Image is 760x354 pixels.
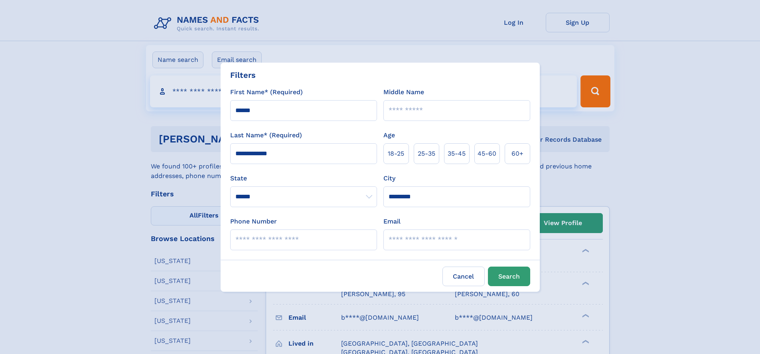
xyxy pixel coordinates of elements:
[388,149,404,158] span: 18‑25
[230,87,303,97] label: First Name* (Required)
[383,131,395,140] label: Age
[383,87,424,97] label: Middle Name
[230,174,377,183] label: State
[230,69,256,81] div: Filters
[488,267,530,286] button: Search
[230,217,277,226] label: Phone Number
[383,174,395,183] label: City
[230,131,302,140] label: Last Name* (Required)
[478,149,496,158] span: 45‑60
[511,149,523,158] span: 60+
[418,149,435,158] span: 25‑35
[448,149,466,158] span: 35‑45
[442,267,485,286] label: Cancel
[383,217,401,226] label: Email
